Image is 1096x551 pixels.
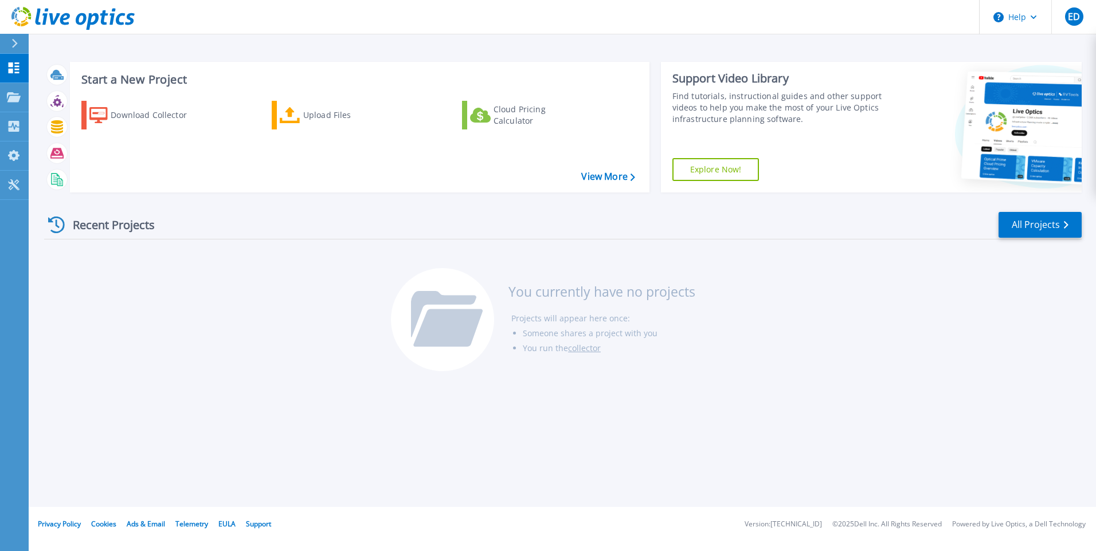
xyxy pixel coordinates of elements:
div: Recent Projects [44,211,170,239]
li: You run the [523,341,695,356]
a: All Projects [999,212,1082,238]
li: © 2025 Dell Inc. All Rights Reserved [832,521,942,528]
div: Download Collector [111,104,202,127]
li: Projects will appear here once: [511,311,695,326]
div: Find tutorials, instructional guides and other support videos to help you make the most of your L... [672,90,887,125]
a: Privacy Policy [38,519,81,529]
a: Upload Files [272,101,400,129]
a: Support [246,519,271,529]
span: ED [1068,12,1080,21]
div: Upload Files [303,104,395,127]
a: Cloud Pricing Calculator [462,101,590,129]
a: Download Collector [81,101,209,129]
a: View More [581,171,635,182]
h3: Start a New Project [81,73,635,86]
a: Telemetry [175,519,208,529]
li: Powered by Live Optics, a Dell Technology [952,521,1086,528]
h3: You currently have no projects [508,285,695,298]
a: Cookies [91,519,116,529]
a: EULA [218,519,236,529]
li: Someone shares a project with you [523,326,695,341]
li: Version: [TECHNICAL_ID] [745,521,822,528]
div: Support Video Library [672,71,887,86]
a: Ads & Email [127,519,165,529]
a: Explore Now! [672,158,760,181]
a: collector [568,343,601,353]
div: Cloud Pricing Calculator [494,104,585,127]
